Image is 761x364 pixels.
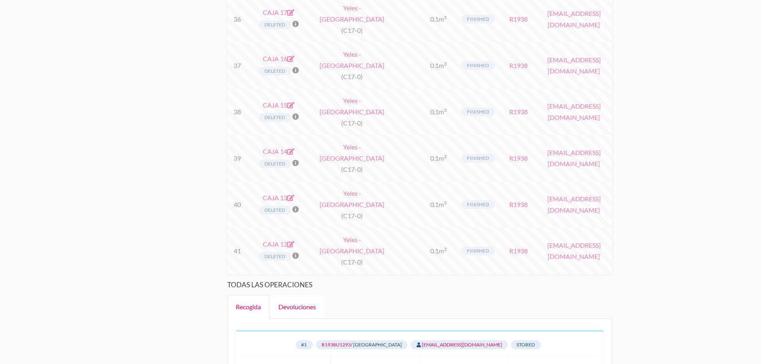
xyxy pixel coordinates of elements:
[509,15,528,23] a: R1938
[461,247,495,255] span: finished
[422,89,455,135] div: 0.1m
[227,42,247,89] div: 37
[296,340,313,349] span: #1
[227,280,612,289] h3: Todas las operaciones
[422,228,455,274] div: 0.1m
[461,107,495,116] span: finished
[320,4,384,23] a: Yeles - [GEOGRAPHIC_DATA]
[320,50,384,69] a: Yeles - [GEOGRAPHIC_DATA]
[259,252,291,261] span: Deleted
[444,200,447,206] sup: 3
[547,56,601,75] a: [EMAIL_ADDRESS][DOMAIN_NAME]
[227,295,269,319] a: Recogida
[461,200,495,209] span: finished
[292,250,299,261] span: Deleted items are only logically deleted. The item is in the DB, but it's not visible or accessib...
[227,89,247,135] div: 38
[310,181,394,228] div: (C17-0)
[444,107,447,113] sup: 3
[310,42,394,89] div: (C17-0)
[461,61,495,70] span: finished
[509,201,528,208] a: R1938
[547,10,601,28] a: [EMAIL_ADDRESS][DOMAIN_NAME]
[292,65,299,76] span: Deleted items are only logically deleted. The item is in the DB, but it's not visible or accessib...
[461,15,495,24] span: finished
[292,204,299,215] span: Deleted items are only logically deleted. The item is in the DB, but it's not visible or accessib...
[509,247,528,255] a: R1938
[422,342,502,348] a: [EMAIL_ADDRESS][DOMAIN_NAME]
[444,61,447,67] sup: 3
[270,295,324,318] a: Devoluciones
[259,67,291,76] span: Deleted
[320,189,384,208] a: Yeles - [GEOGRAPHIC_DATA]
[461,154,495,163] span: finished
[320,236,384,255] a: Yeles - [GEOGRAPHIC_DATA]
[547,195,601,214] a: [EMAIL_ADDRESS][DOMAIN_NAME]
[316,340,408,349] span: / [GEOGRAPHIC_DATA]
[227,135,247,181] div: 39
[547,149,601,167] a: [EMAIL_ADDRESS][DOMAIN_NAME]
[422,135,455,181] div: 0.1m
[509,62,528,69] a: R1938
[292,157,299,169] span: Deleted items are only logically deleted. The item is in the DB, but it's not visible or accessib...
[227,228,247,274] div: 41
[509,108,528,115] a: R1938
[259,206,291,215] span: Deleted
[422,181,455,228] div: 0.1m
[259,113,291,122] span: Deleted
[444,153,447,159] sup: 3
[310,89,394,135] div: (C17-0)
[320,143,384,162] a: Yeles - [GEOGRAPHIC_DATA]
[292,111,299,122] span: Deleted items are only logically deleted. The item is in the DB, but it's not visible or accessib...
[444,14,447,20] sup: 3
[263,55,294,62] a: CAJA 16
[547,102,601,121] a: [EMAIL_ADDRESS][DOMAIN_NAME]
[310,228,394,274] div: (C17-0)
[310,135,394,181] div: (C17-0)
[422,42,455,89] div: 0.1m
[263,147,294,155] a: CAJA 14
[227,181,247,228] div: 40
[263,194,294,201] a: CAJA 13
[263,101,294,109] a: CAJA 15
[509,154,528,162] a: R1938
[263,240,294,248] a: CAJA 12
[444,246,447,252] sup: 3
[263,8,294,16] a: CAJA 17
[259,159,291,168] span: Deleted
[259,20,291,29] span: Deleted
[511,340,541,349] span: stored
[322,342,351,348] a: R1938U1293
[547,241,601,260] a: [EMAIL_ADDRESS][DOMAIN_NAME]
[292,18,299,30] span: Deleted items are only logically deleted. The item is in the DB, but it's not visible or accessib...
[320,97,384,115] a: Yeles - [GEOGRAPHIC_DATA]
